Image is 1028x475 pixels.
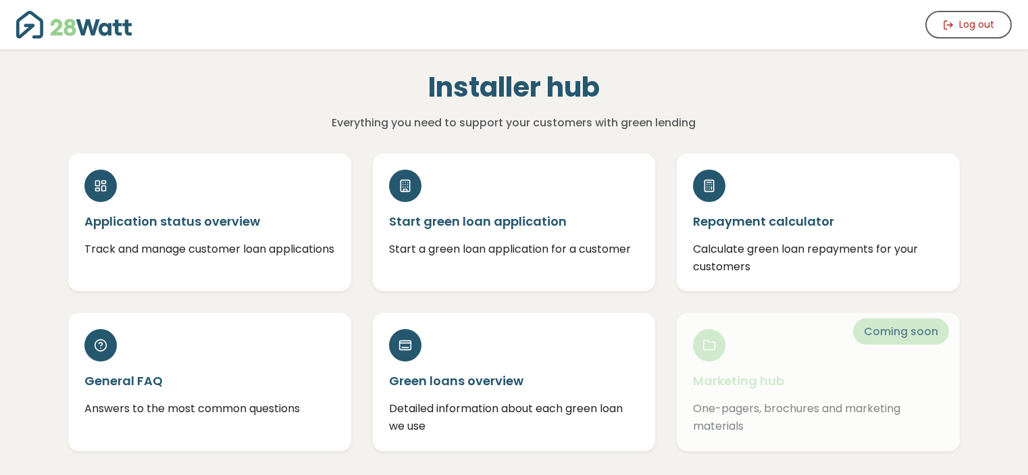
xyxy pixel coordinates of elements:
[693,241,944,275] p: Calculate green loan repayments for your customers
[84,213,335,230] h5: Application status overview
[389,241,640,258] p: Start a green loan application for a customer
[693,400,944,434] p: One-pagers, brochures and marketing materials
[389,400,640,434] p: Detailed information about each green loan we use
[693,213,944,230] h5: Repayment calculator
[389,213,640,230] h5: Start green loan application
[16,11,132,39] img: 28Watt
[84,241,335,258] p: Track and manage customer loan applications
[389,372,640,389] h5: Green loans overview
[853,318,949,345] span: Coming soon
[220,71,807,103] h1: Installer hub
[220,114,807,132] p: Everything you need to support your customers with green lending
[693,372,944,389] h5: Marketing hub
[84,372,335,389] h5: General FAQ
[925,11,1012,39] button: Log out
[84,400,335,418] p: Answers to the most common questions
